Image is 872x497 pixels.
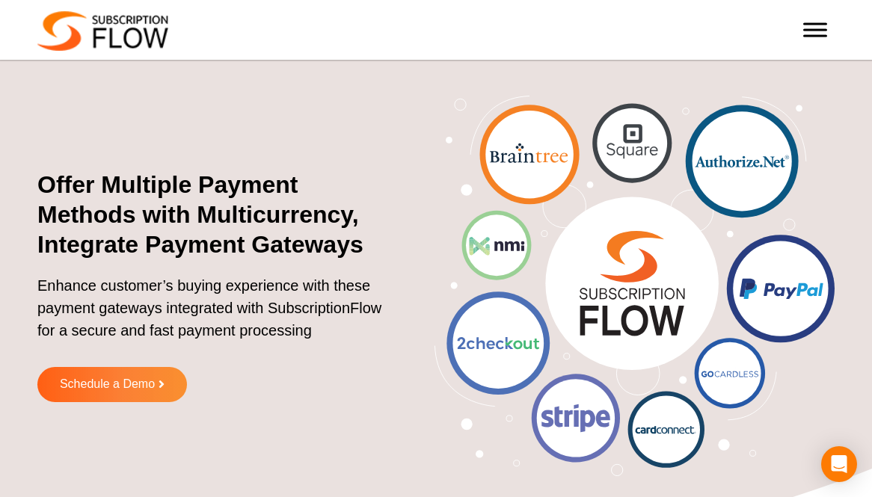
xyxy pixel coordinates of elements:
[435,96,835,476] img: Offer Multiple Payment Methods with Multicurrency, Integrate Payment Gateways
[60,378,155,391] span: Schedule a Demo
[37,170,397,259] h1: Offer Multiple Payment Methods with Multicurrency, Integrate Payment Gateways
[37,274,397,356] p: Enhance customer’s buying experience with these payment gateways integrated with SubscriptionFlow...
[821,446,857,482] div: Open Intercom Messenger
[803,22,827,37] button: Toggle Menu
[37,367,187,402] a: Schedule a Demo
[37,11,168,51] img: Subscriptionflow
